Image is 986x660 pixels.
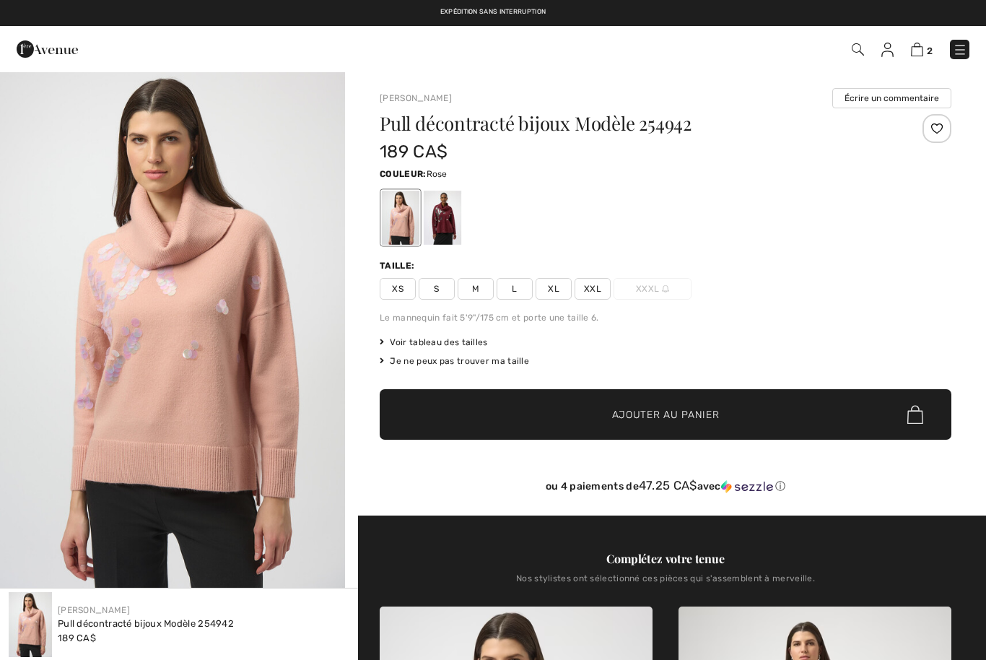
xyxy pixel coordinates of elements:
span: XL [536,278,572,300]
a: [PERSON_NAME] [58,605,130,615]
span: Ajouter au panier [612,407,720,422]
div: Complétez votre tenue [380,550,951,568]
button: Écrire un commentaire [832,88,951,108]
img: Pull D&eacute;contract&eacute; Bijoux mod&egrave;le 254942 [9,592,52,657]
img: Mes infos [881,43,894,57]
div: Pull décontracté bijoux Modèle 254942 [58,617,234,631]
div: Merlot [424,191,461,245]
span: M [458,278,494,300]
img: Menu [953,43,967,57]
h1: Pull décontracté bijoux Modèle 254942 [380,114,856,133]
div: Rose [382,191,419,245]
a: [PERSON_NAME] [380,93,452,103]
span: XXXL [614,278,691,300]
span: XXL [575,278,611,300]
div: Le mannequin fait 5'9"/175 cm et porte une taille 6. [380,311,951,324]
img: Recherche [852,43,864,56]
img: Sezzle [721,480,773,493]
div: Nos stylistes ont sélectionné ces pièces qui s'assemblent à merveille. [380,573,951,595]
span: L [497,278,533,300]
img: Bag.svg [907,405,923,424]
span: 189 CA$ [380,142,448,162]
a: 1ère Avenue [17,41,78,55]
span: XS [380,278,416,300]
img: Panier d'achat [911,43,923,56]
img: 1ère Avenue [17,35,78,64]
span: 47.25 CA$ [639,478,697,492]
span: Rose [427,169,448,179]
button: Ajouter au panier [380,389,951,440]
div: Je ne peux pas trouver ma taille [380,355,951,368]
span: Couleur: [380,169,426,179]
div: ou 4 paiements de avec [380,479,951,493]
span: Voir tableau des tailles [380,336,488,349]
a: 2 [911,40,933,58]
span: 189 CA$ [58,633,96,643]
img: ring-m.svg [662,285,669,292]
span: S [419,278,455,300]
div: ou 4 paiements de47.25 CA$avecSezzle Cliquez pour en savoir plus sur Sezzle [380,479,951,498]
span: 2 [927,45,933,56]
div: Taille: [380,259,417,272]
